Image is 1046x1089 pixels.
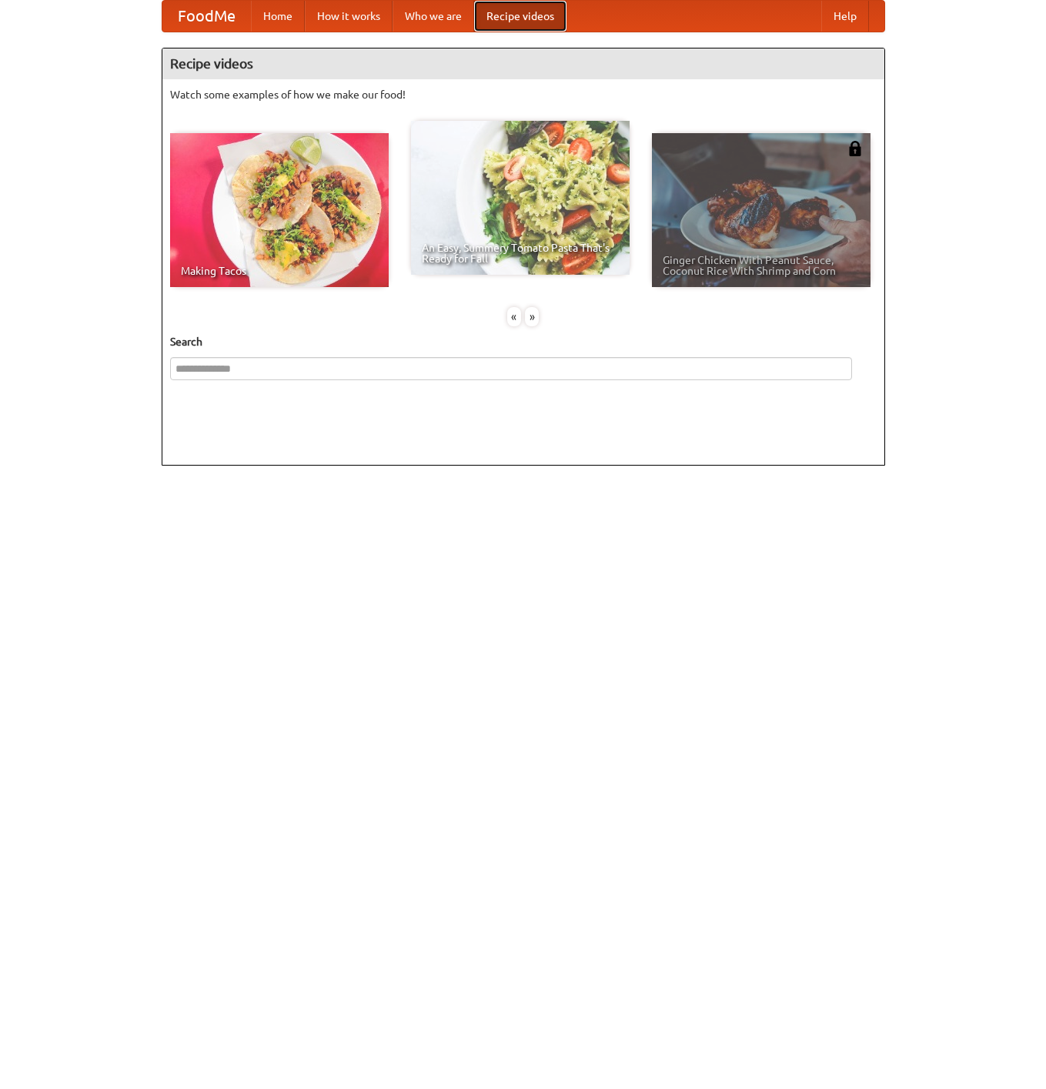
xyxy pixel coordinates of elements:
span: An Easy, Summery Tomato Pasta That's Ready for Fall [422,242,619,264]
a: How it works [305,1,393,32]
h4: Recipe videos [162,48,884,79]
span: Making Tacos [181,266,378,276]
img: 483408.png [847,141,863,156]
a: Who we are [393,1,474,32]
a: Making Tacos [170,133,389,287]
div: « [507,307,521,326]
a: Recipe videos [474,1,566,32]
p: Watch some examples of how we make our food! [170,87,877,102]
a: An Easy, Summery Tomato Pasta That's Ready for Fall [411,121,630,275]
a: FoodMe [162,1,251,32]
a: Home [251,1,305,32]
h5: Search [170,334,877,349]
div: » [525,307,539,326]
a: Help [821,1,869,32]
